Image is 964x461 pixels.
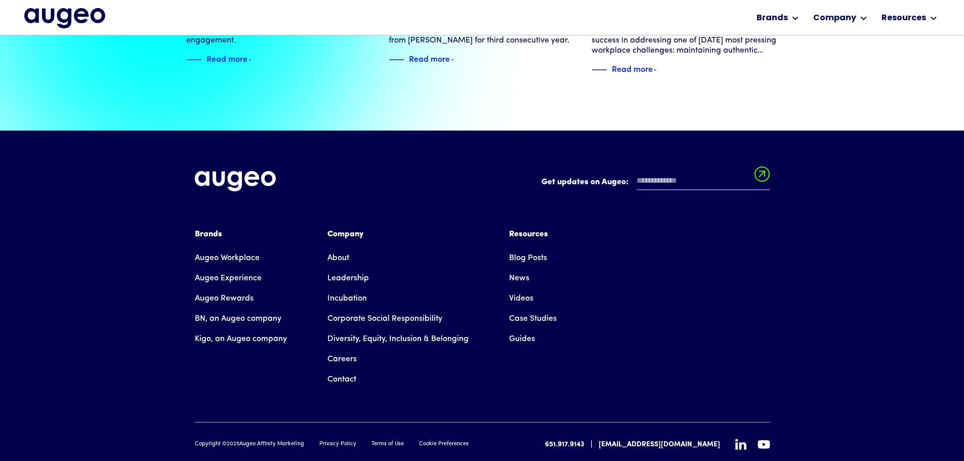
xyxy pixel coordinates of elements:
[327,228,469,240] div: Company
[409,52,450,64] div: Read more
[327,329,469,349] a: Diversity, Equity, Inclusion & Belonging
[327,288,367,309] a: Incubation
[419,440,469,449] a: Cookie Preferences
[327,369,356,390] a: Contact
[227,441,239,447] span: 2025
[195,288,254,309] a: Augeo Rewards
[757,12,788,24] div: Brands
[755,166,770,188] input: Submit
[451,54,466,66] img: Blue text arrow
[195,329,287,349] a: Kigo, an Augeo company
[509,228,557,240] div: Resources
[195,440,304,449] div: Copyright © Augeo Affinity Marketing
[389,54,404,66] img: Blue decorative line
[186,25,373,46] div: The connected workforce: A new era of employee engagement.
[509,288,533,309] a: Videos
[654,64,669,76] img: Blue text arrow
[327,349,357,369] a: Careers
[541,171,770,195] form: Email Form
[195,171,276,192] img: Augeo's full logo in white.
[541,176,628,188] label: Get updates on Augeo:
[509,309,557,329] a: Case Studies
[319,440,356,449] a: Privacy Policy
[195,248,260,268] a: Augeo Workplace
[509,268,529,288] a: News
[592,64,607,76] img: Blue decorative line
[599,439,720,450] a: [EMAIL_ADDRESS][DOMAIN_NAME]
[327,309,442,329] a: Corporate Social Responsibility
[186,54,201,66] img: Blue decorative line
[813,12,856,24] div: Company
[206,52,247,64] div: Read more
[327,268,369,288] a: Leadership
[882,12,926,24] div: Resources
[327,248,349,268] a: About
[371,440,404,449] a: Terms of Use
[509,329,535,349] a: Guides
[509,248,547,268] a: Blog Posts
[248,54,264,66] img: Blue text arrow
[612,62,653,74] div: Read more
[389,25,575,46] div: [PERSON_NAME] awarded highest supplier rating from [PERSON_NAME] for third consecutive year.
[591,439,593,451] div: |
[195,228,287,240] div: Brands
[545,439,584,450] a: 651.917.9143
[24,8,105,29] a: home
[195,268,262,288] a: Augeo Experience
[195,309,281,329] a: BN, an Augeo company
[592,25,778,56] div: HR Tech Outlook spotlights [PERSON_NAME]'s success in addressing one of [DATE] most pressing work...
